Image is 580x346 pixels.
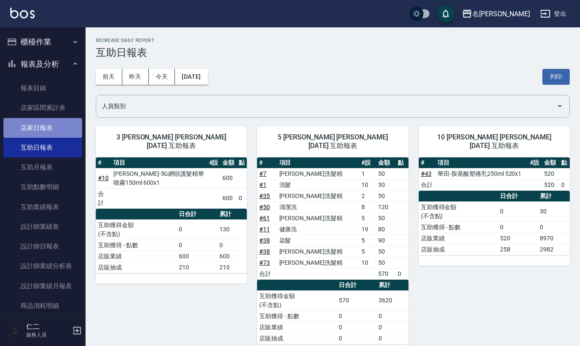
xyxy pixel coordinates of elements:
[259,248,270,255] a: #38
[237,157,247,169] th: 點
[419,222,498,233] td: 互助獲得 - 點數
[3,197,82,217] a: 互助業績報表
[3,276,82,296] a: 設計師業績月報表
[538,233,570,244] td: 8970
[96,69,122,85] button: 前天
[259,259,270,266] a: #73
[376,311,408,322] td: 0
[220,188,237,208] td: 600
[257,157,408,280] table: a dense table
[3,138,82,157] a: 互助日報表
[98,174,109,181] a: #10
[10,8,35,18] img: Logo
[376,168,396,179] td: 50
[359,257,376,268] td: 10
[3,296,82,316] a: 商品消耗明細
[26,331,70,339] p: 服務人員
[220,157,237,169] th: 金額
[217,262,247,273] td: 210
[376,213,396,224] td: 50
[542,179,559,190] td: 520
[267,133,398,150] span: 5 [PERSON_NAME] [PERSON_NAME] [DATE] 互助報表
[429,133,559,150] span: 10 [PERSON_NAME] [PERSON_NAME] [DATE] 互助報表
[376,268,396,279] td: 570
[259,204,270,210] a: #50
[396,268,408,279] td: 0
[177,240,217,251] td: 0
[96,157,247,209] table: a dense table
[277,246,360,257] td: [PERSON_NAME]洗髮精
[538,201,570,222] td: 30
[396,157,408,169] th: 點
[359,224,376,235] td: 19
[559,179,570,190] td: 0
[96,47,570,59] h3: 互助日報表
[257,333,337,344] td: 店販抽成
[277,201,360,213] td: 清潔洗
[498,201,538,222] td: 0
[376,322,408,333] td: 0
[359,179,376,190] td: 10
[376,190,396,201] td: 50
[96,38,570,43] h2: Decrease Daily Report
[96,157,111,169] th: #
[277,190,360,201] td: [PERSON_NAME]洗髮精
[359,246,376,257] td: 5
[277,257,360,268] td: [PERSON_NAME]洗髮精
[553,99,567,113] button: Open
[376,157,396,169] th: 金額
[337,333,376,344] td: 0
[419,157,570,191] table: a dense table
[3,217,82,237] a: 設計師業績表
[3,177,82,197] a: 互助點數明細
[359,235,376,246] td: 5
[259,215,270,222] a: #61
[257,280,408,344] table: a dense table
[96,240,177,251] td: 互助獲得 - 點數
[528,157,542,169] th: #設
[376,280,408,291] th: 累計
[359,213,376,224] td: 5
[498,191,538,202] th: 日合計
[359,157,376,169] th: #設
[96,251,177,262] td: 店販業績
[277,168,360,179] td: [PERSON_NAME]洗髮精
[220,168,237,188] td: 600
[217,219,247,240] td: 130
[472,9,530,19] div: 名[PERSON_NAME]
[277,213,360,224] td: [PERSON_NAME]洗髮精
[257,311,337,322] td: 互助獲得 - 點數
[537,6,570,22] button: 登出
[7,322,24,339] img: Person
[175,69,207,85] button: [DATE]
[437,5,454,22] button: save
[376,201,396,213] td: 120
[542,168,559,179] td: 520
[259,237,270,244] a: #38
[177,209,217,220] th: 日合計
[257,268,277,279] td: 合計
[3,157,82,177] a: 互助月報表
[376,224,396,235] td: 80
[419,179,436,190] td: 合計
[259,170,266,177] a: #7
[435,168,528,179] td: 華田-胺基酸塑捲乳250ml 520x1
[542,69,570,85] button: 列印
[277,157,360,169] th: 項目
[3,256,82,276] a: 設計師業績分析表
[100,99,553,114] input: 人員名稱
[419,244,498,255] td: 店販抽成
[217,251,247,262] td: 600
[359,201,376,213] td: 8
[111,157,207,169] th: 項目
[419,157,436,169] th: #
[257,290,337,311] td: 互助獲得金額 (不含點)
[207,157,221,169] th: #設
[106,133,237,150] span: 3 [PERSON_NAME] [PERSON_NAME] [DATE] 互助報表
[217,209,247,220] th: 累計
[96,209,247,273] table: a dense table
[376,257,396,268] td: 50
[538,244,570,255] td: 2982
[177,251,217,262] td: 600
[257,157,277,169] th: #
